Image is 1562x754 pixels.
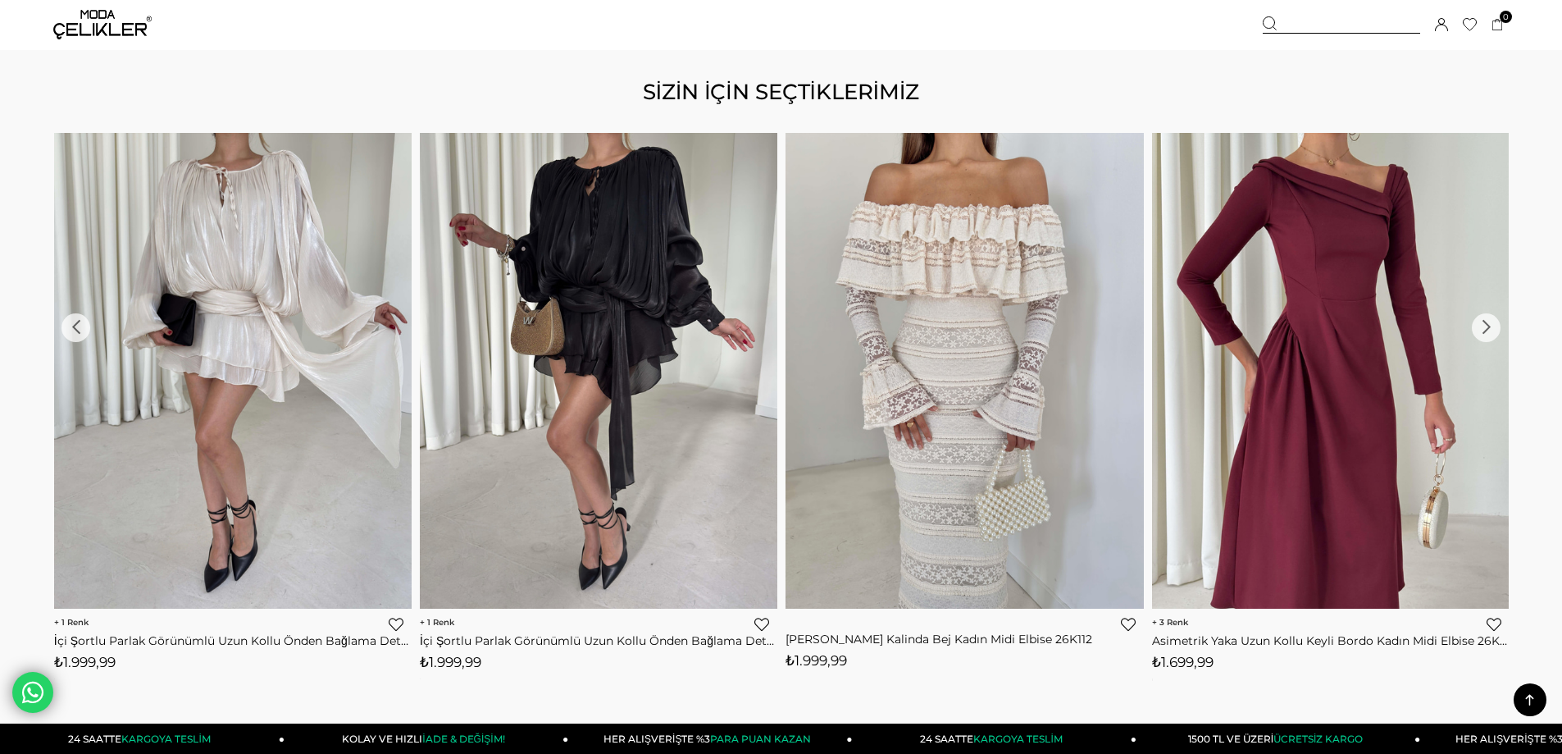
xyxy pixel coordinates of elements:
[420,617,454,628] span: 1
[568,724,852,754] a: HER ALIŞVERİŞTE %3PARA PUAN KAZAN
[1491,19,1504,31] a: 0
[1152,679,1153,680] img: png;base64,iVBORw0KGgoAAAANSUhEUgAAAAEAAAABCAYAAAAfFcSJAAAAAXNSR0IArs4c6QAAAA1JREFUGFdjePfu3X8ACW...
[786,652,847,669] span: ₺1.999,99
[285,724,568,754] a: KOLAY VE HIZLIİADE & DEĞİŞİM!
[1152,680,1153,681] img: png;base64,iVBORw0KGgoAAAANSUhEUgAAAAEAAAABCAYAAAAfFcSJAAAAAXNSR0IArs4c6QAAAA1JREFUGFdjePfu3X8ACW...
[973,733,1062,745] span: KARGOYA TESLİM
[1273,733,1363,745] span: ÜCRETSİZ KARGO
[1152,633,1510,648] a: Asimetrik Yaka Uzun Kollu Keyli Bordo Kadın Midi Elbise 26K087
[786,132,1143,609] img: Kalinda elbise 26K112
[1152,132,1510,609] img: Keyli elbise 26K087
[853,724,1136,754] a: 24 SAATTEKARGOYA TESLİM
[1136,724,1420,754] a: 1500 TL VE ÜZERİÜCRETSİZ KARGO
[121,733,210,745] span: KARGOYA TESLİM
[420,633,777,648] a: İçi Şortlu Parlak Görünümlü Uzun Kollu Önden Bağlama Detaylı Mini Britt Siyah Kadın Elbise 26K027
[420,679,421,679] img: png;base64,iVBORw0KGgoAAAANSUhEUgAAAAEAAAABCAYAAAAfFcSJAAAAAXNSR0IArs4c6QAAAA1JREFUGFdjePfu3X8ACW...
[754,617,769,632] a: Favorilere Ekle
[53,10,152,39] img: logo
[1,724,285,754] a: 24 SAATTEKARGOYA TESLİM
[1152,654,1214,670] span: ₺1.699,99
[54,633,412,648] a: İçi Şortlu Parlak Görünümlü Uzun Kollu Önden Bağlama Detaylı Mini Britt Vizon Kadın Elbise 26K027
[54,132,412,609] img: Britt elbise 26K027
[420,132,777,609] img: Britt elbise 26K027
[1121,617,1136,632] a: Favorilere Ekle
[1152,617,1188,628] span: 3
[1152,679,1153,679] img: png;base64,iVBORw0KGgoAAAANSUhEUgAAAAEAAAABCAYAAAAfFcSJAAAAAXNSR0IArs4c6QAAAA1JREFUGFdjePfu3X8ACW...
[643,79,920,105] span: SİZİN İÇİN SEÇTİKLERİMİZ
[1500,11,1512,23] span: 0
[54,617,89,628] span: 1
[422,733,504,745] span: İADE & DEĞİŞİM!
[54,654,116,670] span: ₺1.999,99
[710,733,811,745] span: PARA PUAN KAZAN
[389,617,403,632] a: Favorilere Ekle
[420,654,481,670] span: ₺1.999,99
[1487,617,1501,632] a: Favorilere Ekle
[786,632,1143,647] a: [PERSON_NAME] Kalinda Bej Kadın Midi Elbise 26K112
